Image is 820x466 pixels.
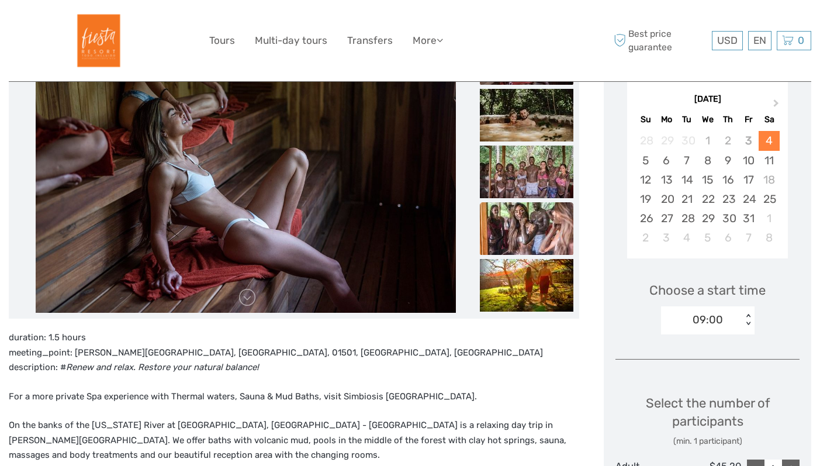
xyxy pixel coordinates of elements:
[718,151,738,170] div: Choose Thursday, October 9th, 2025
[649,281,766,299] span: Choose a start time
[635,112,656,127] div: Su
[697,189,718,209] div: Choose Wednesday, October 22nd, 2025
[656,189,677,209] div: Choose Monday, October 20th, 2025
[677,189,697,209] div: Choose Tuesday, October 21st, 2025
[718,170,738,189] div: Choose Thursday, October 16th, 2025
[718,189,738,209] div: Choose Thursday, October 23rd, 2025
[677,112,697,127] div: Tu
[738,112,759,127] div: Fr
[134,18,148,32] button: Open LiveChat chat widget
[480,89,573,141] img: 9150802f13f44fe0aa926f2ef3195337_slider_thumbnail.jpg
[759,151,779,170] div: Choose Saturday, October 11th, 2025
[255,32,327,49] a: Multi-day tours
[615,394,800,447] div: Select the number of participants
[718,131,738,150] div: Not available Thursday, October 2nd, 2025
[627,94,788,106] div: [DATE]
[717,34,738,46] span: USD
[677,228,697,247] div: Choose Tuesday, November 4th, 2025
[9,418,579,463] p: On the banks of the [US_STATE] River at [GEOGRAPHIC_DATA], [GEOGRAPHIC_DATA] - [GEOGRAPHIC_DATA] ...
[635,170,656,189] div: Choose Sunday, October 12th, 2025
[697,131,718,150] div: Not available Wednesday, October 1st, 2025
[677,131,697,150] div: Not available Tuesday, September 30th, 2025
[480,259,573,312] img: f3cb0ecb4c6d43b38ebac8422363c5d4_slider_thumbnail.jpg
[656,151,677,170] div: Choose Monday, October 6th, 2025
[66,362,259,372] em: Renew and relax. Restore your natural balance!
[656,112,677,127] div: Mo
[759,131,779,150] div: Choose Saturday, October 4th, 2025
[768,96,787,115] button: Next Month
[748,31,771,50] div: EN
[656,131,677,150] div: Not available Monday, September 29th, 2025
[656,228,677,247] div: Choose Monday, November 3rd, 2025
[480,146,573,198] img: 092578bf83304a78ac34b0e692cc1fb1_slider_thumbnail.jpg
[677,209,697,228] div: Choose Tuesday, October 28th, 2025
[635,189,656,209] div: Choose Sunday, October 19th, 2025
[697,151,718,170] div: Choose Wednesday, October 8th, 2025
[743,314,753,326] div: < >
[677,170,697,189] div: Choose Tuesday, October 14th, 2025
[759,170,779,189] div: Not available Saturday, October 18th, 2025
[347,32,393,49] a: Transfers
[759,209,779,228] div: Choose Saturday, November 1st, 2025
[697,112,718,127] div: We
[738,209,759,228] div: Choose Friday, October 31st, 2025
[677,151,697,170] div: Choose Tuesday, October 7th, 2025
[413,32,443,49] a: More
[635,209,656,228] div: Choose Sunday, October 26th, 2025
[635,228,656,247] div: Choose Sunday, November 2nd, 2025
[611,27,709,53] span: Best price guarantee
[656,209,677,228] div: Choose Monday, October 27th, 2025
[738,170,759,189] div: Choose Friday, October 17th, 2025
[759,189,779,209] div: Choose Saturday, October 25th, 2025
[738,189,759,209] div: Choose Friday, October 24th, 2025
[65,9,129,73] img: Fiesta Resort
[759,112,779,127] div: Sa
[718,112,738,127] div: Th
[9,389,579,405] p: For a more private Spa experience with Thermal waters, Sauna & Mud Baths, visit Simbiosis [GEOGRA...
[36,32,456,313] img: 8df413cd33e14e17b0a3cde43e2393fd_main_slider.jpg
[16,20,132,30] p: We're away right now. Please check back later!
[635,131,656,150] div: Not available Sunday, September 28th, 2025
[9,330,579,375] p: duration: 1.5 hours meeting_point: [PERSON_NAME][GEOGRAPHIC_DATA], [GEOGRAPHIC_DATA], 01501, [GEO...
[209,32,235,49] a: Tours
[697,228,718,247] div: Choose Wednesday, November 5th, 2025
[718,209,738,228] div: Choose Thursday, October 30th, 2025
[631,131,784,247] div: month 2025-10
[738,151,759,170] div: Choose Friday, October 10th, 2025
[738,131,759,150] div: Not available Friday, October 3rd, 2025
[697,170,718,189] div: Choose Wednesday, October 15th, 2025
[615,436,800,447] div: (min. 1 participant)
[693,312,723,327] div: 09:00
[635,151,656,170] div: Choose Sunday, October 5th, 2025
[697,209,718,228] div: Choose Wednesday, October 29th, 2025
[718,228,738,247] div: Choose Thursday, November 6th, 2025
[480,202,573,255] img: a49397de229e45b795189300ed6d36b9_slider_thumbnail.jpg
[759,228,779,247] div: Choose Saturday, November 8th, 2025
[738,228,759,247] div: Choose Friday, November 7th, 2025
[796,34,806,46] span: 0
[656,170,677,189] div: Choose Monday, October 13th, 2025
